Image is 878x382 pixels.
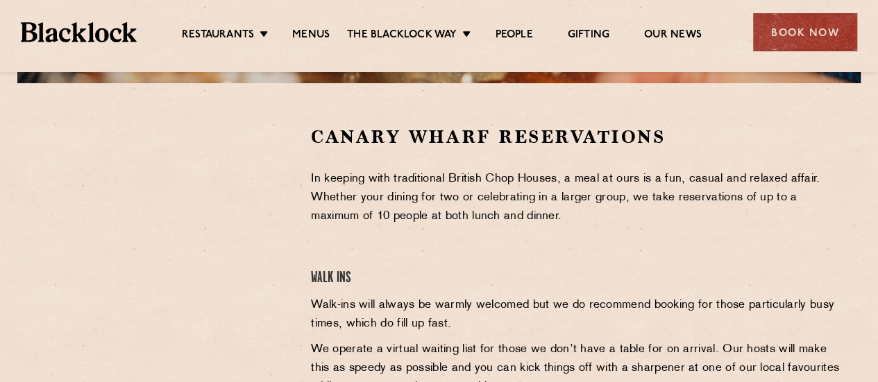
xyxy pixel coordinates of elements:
[311,269,843,288] h4: Walk Ins
[85,125,240,333] iframe: OpenTable make booking widget
[292,28,330,44] a: Menus
[182,28,254,44] a: Restaurants
[311,296,843,333] p: Walk-ins will always be warmly welcomed but we do recommend booking for those particularly busy t...
[347,28,457,44] a: The Blacklock Way
[753,13,857,51] div: Book Now
[495,28,532,44] a: People
[568,28,609,44] a: Gifting
[644,28,702,44] a: Our News
[311,125,843,149] h2: Canary Wharf Reservations
[21,22,137,42] img: BL_Textured_Logo-footer-cropped.svg
[311,170,843,226] p: In keeping with traditional British Chop Houses, a meal at ours is a fun, casual and relaxed affa...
